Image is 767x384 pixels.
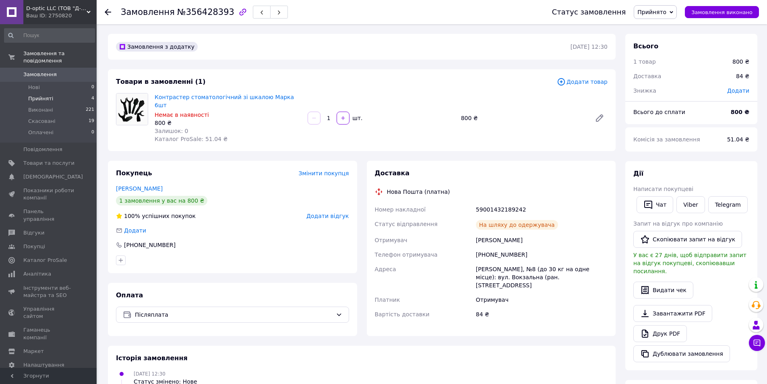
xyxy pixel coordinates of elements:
[89,118,94,125] span: 19
[124,227,146,234] span: Додати
[474,233,609,247] div: [PERSON_NAME]
[633,58,656,65] span: 1 товар
[124,213,140,219] span: 100%
[116,42,198,52] div: Замовлення з додатку
[633,345,730,362] button: Дублювати замовлення
[458,112,588,124] div: 800 ₴
[731,109,749,115] b: 800 ₴
[727,87,749,94] span: Додати
[23,326,74,341] span: Гаманець компанії
[633,73,661,79] span: Доставка
[116,196,207,205] div: 1 замовлення у вас на 800 ₴
[23,305,74,320] span: Управління сайтом
[552,8,626,16] div: Статус замовлення
[727,136,749,143] span: 51.04 ₴
[375,169,410,177] span: Доставка
[732,58,749,66] div: 800 ₴
[23,243,45,250] span: Покупці
[23,270,51,278] span: Аналітика
[116,354,188,362] span: Історія замовлення
[375,251,438,258] span: Телефон отримувача
[633,231,742,248] button: Скопіювати запит на відгук
[28,95,53,102] span: Прийняті
[685,6,759,18] button: Замовлення виконано
[135,310,333,319] span: Післяплата
[23,348,44,355] span: Маркет
[474,307,609,322] div: 84 ₴
[633,136,700,143] span: Комісія за замовлення
[23,361,64,369] span: Налаштування
[474,247,609,262] div: [PHONE_NUMBER]
[23,284,74,299] span: Інструменти веб-майстра та SEO
[91,95,94,102] span: 4
[375,266,396,272] span: Адреса
[637,9,666,15] span: Прийнято
[26,12,97,19] div: Ваш ID: 2750820
[375,311,430,318] span: Вартість доставки
[691,9,753,15] span: Замовлення виконано
[23,229,44,237] span: Відгуки
[633,42,658,50] span: Всього
[177,7,234,17] span: №356428393
[633,109,685,115] span: Всього до сплати
[749,335,765,351] button: Чат з покупцем
[116,78,206,85] span: Товари в замовленні (1)
[105,8,111,16] div: Повернутися назад
[116,291,143,299] span: Оплата
[571,44,608,50] time: [DATE] 12:30
[557,77,608,86] span: Додати товар
[123,241,176,249] div: [PHONE_NUMBER]
[731,67,754,85] div: 84 ₴
[23,257,67,264] span: Каталог ProSale
[375,221,438,227] span: Статус відправлення
[633,282,693,299] button: Видати чек
[155,128,188,134] span: Залишок: 0
[134,371,165,377] span: [DATE] 12:30
[375,237,407,243] span: Отримувач
[474,293,609,307] div: Отримувач
[633,186,693,192] span: Написати покупцеві
[26,5,87,12] span: D-optic LLC (ТОВ "Д-ОПТІК")
[4,28,95,43] input: Пошук
[375,297,400,303] span: Платник
[23,187,74,201] span: Показники роботи компанії
[23,160,74,167] span: Товари та послуги
[28,118,56,125] span: Скасовані
[155,94,294,108] a: Контрастер стоматологічний зі шкалою Марка 6шт
[476,220,558,230] div: На шляху до одержувача
[708,196,748,213] a: Telegram
[121,7,175,17] span: Замовлення
[306,213,349,219] span: Додати відгук
[86,106,94,114] span: 221
[633,305,712,322] a: Завантажити PDF
[23,146,62,153] span: Повідомлення
[155,119,301,127] div: 800 ₴
[676,196,705,213] a: Viber
[633,87,656,94] span: Знижка
[28,106,53,114] span: Виконані
[116,212,196,220] div: успішних покупок
[474,262,609,293] div: [PERSON_NAME], №8 (до 30 кг на одне місце): вул. Вокзальна (ран. [STREET_ADDRESS]
[633,252,746,274] span: У вас є 27 днів, щоб відправити запит на відгук покупцеві, скопіювавши посилання.
[23,208,74,222] span: Панель управління
[474,202,609,217] div: 59001432189242
[28,84,40,91] span: Нові
[23,173,83,181] span: [DEMOGRAPHIC_DATA]
[28,129,54,136] span: Оплачені
[155,112,209,118] span: Немає в наявності
[91,129,94,136] span: 0
[633,170,643,177] span: Дії
[155,136,227,142] span: Каталог ProSale: 51.04 ₴
[375,206,426,213] span: Номер накладної
[637,196,673,213] button: Чат
[23,50,97,64] span: Замовлення та повідомлення
[591,110,608,126] a: Редагувати
[116,93,148,125] img: Контрастер стоматологічний зі шкалою Марка 6шт
[116,169,152,177] span: Покупець
[350,114,363,122] div: шт.
[299,170,349,176] span: Змінити покупця
[633,220,723,227] span: Запит на відгук про компанію
[116,185,163,192] a: [PERSON_NAME]
[91,84,94,91] span: 0
[385,188,452,196] div: Нова Пошта (платна)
